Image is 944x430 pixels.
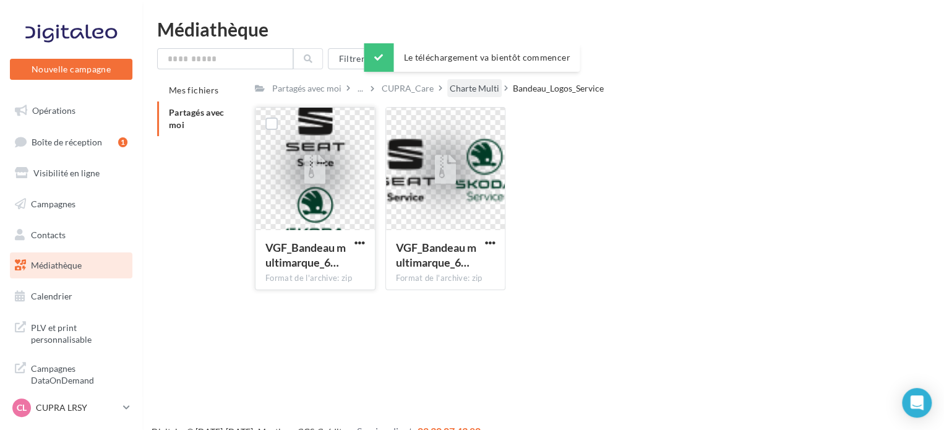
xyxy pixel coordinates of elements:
[169,107,225,130] span: Partagés avec moi
[7,129,135,155] a: Boîte de réception1
[10,396,132,419] a: CL CUPRA LRSY
[31,360,127,387] span: Campagnes DataOnDemand
[169,85,218,95] span: Mes fichiers
[328,48,401,69] button: Filtrer par
[364,43,580,72] div: Le téléchargement va bientôt commencer
[31,199,75,209] span: Campagnes
[272,82,341,95] div: Partagés avec moi
[31,291,72,301] span: Calendrier
[450,82,499,95] div: Charte Multi
[7,252,135,278] a: Médiathèque
[31,229,66,239] span: Contacts
[31,260,82,270] span: Médiathèque
[396,241,476,269] span: VGF_Bandeau multimarque_6 marques_Horizontal
[7,160,135,186] a: Visibilité en ligne
[118,137,127,147] div: 1
[10,59,132,80] button: Nouvelle campagne
[7,283,135,309] a: Calendrier
[265,241,346,269] span: VGF_Bandeau multimarque_6 marques_Vertical
[32,105,75,116] span: Opérations
[265,273,365,284] div: Format de l'archive: zip
[32,136,102,147] span: Boîte de réception
[7,355,135,392] a: Campagnes DataOnDemand
[31,319,127,346] span: PLV et print personnalisable
[157,20,929,38] div: Médiathèque
[17,402,27,414] span: CL
[396,273,496,284] div: Format de l'archive: zip
[513,82,604,95] div: Bandeau_Logos_Service
[33,168,100,178] span: Visibilité en ligne
[7,314,135,351] a: PLV et print personnalisable
[355,80,366,97] div: ...
[382,82,434,95] div: CUPRA_Care
[7,191,135,217] a: Campagnes
[7,222,135,248] a: Contacts
[7,98,135,124] a: Opérations
[36,402,118,414] p: CUPRA LRSY
[902,388,932,418] div: Open Intercom Messenger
